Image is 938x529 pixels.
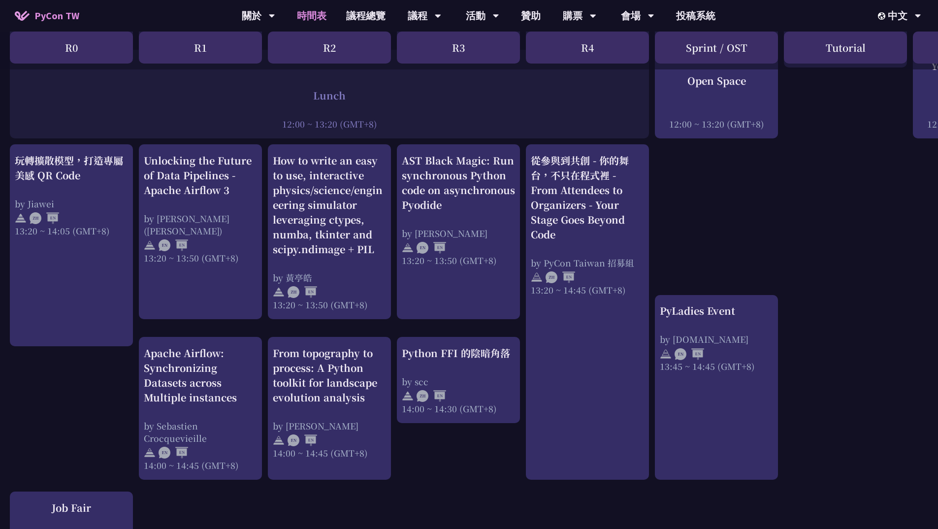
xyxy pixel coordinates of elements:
[660,303,773,318] div: PyLadies Event
[15,212,27,224] img: svg+xml;base64,PHN2ZyB4bWxucz0iaHR0cDovL3d3dy53My5vcmcvMjAwMC9zdmciIHdpZHRoPSIyNCIgaGVpZ2h0PSIyNC...
[660,118,773,130] div: 12:00 ~ 13:20 (GMT+8)
[144,212,257,237] div: by [PERSON_NAME] ([PERSON_NAME])
[144,153,257,311] a: Unlocking the Future of Data Pipelines - Apache Airflow 3 by [PERSON_NAME] ([PERSON_NAME]) 13:20 ...
[273,447,386,459] div: 14:00 ~ 14:45 (GMT+8)
[5,3,89,28] a: PyCon TW
[660,360,773,372] div: 13:45 ~ 14:45 (GMT+8)
[273,271,386,284] div: by 黃亭皓
[273,434,285,446] img: svg+xml;base64,PHN2ZyB4bWxucz0iaHR0cDovL3d3dy53My5vcmcvMjAwMC9zdmciIHdpZHRoPSIyNCIgaGVpZ2h0PSIyNC...
[273,298,386,311] div: 13:20 ~ 13:50 (GMT+8)
[402,375,515,388] div: by scc
[402,153,515,311] a: AST Black Magic: Run synchronous Python code on asynchronous Pyodide by [PERSON_NAME] 13:20 ~ 13:...
[15,500,128,515] div: Job Fair
[660,333,773,345] div: by [DOMAIN_NAME]
[402,346,515,361] div: Python FFI 的陰暗角落
[402,242,414,254] img: svg+xml;base64,PHN2ZyB4bWxucz0iaHR0cDovL3d3dy53My5vcmcvMjAwMC9zdmciIHdpZHRoPSIyNCIgaGVpZ2h0PSIyNC...
[531,153,644,471] a: 從參與到共創 - 你的舞台，不只在程式裡 - From Attendees to Organizers - Your Stage Goes Beyond Code by PyCon Taiwan...
[402,227,515,239] div: by [PERSON_NAME]
[531,257,644,269] div: by PyCon Taiwan 招募組
[878,12,888,20] img: Locale Icon
[660,59,773,130] a: Open Space 12:00 ~ 13:20 (GMT+8)
[10,32,133,64] div: R0
[288,434,317,446] img: ENEN.5a408d1.svg
[655,32,778,64] div: Sprint / OST
[15,225,128,237] div: 13:20 ~ 14:05 (GMT+8)
[660,73,773,88] div: Open Space
[273,153,386,311] a: How to write an easy to use, interactive physics/science/engineering simulator leveraging ctypes,...
[144,252,257,264] div: 13:20 ~ 13:50 (GMT+8)
[402,346,515,415] a: Python FFI 的陰暗角落 by scc 14:00 ~ 14:30 (GMT+8)
[402,390,414,402] img: svg+xml;base64,PHN2ZyB4bWxucz0iaHR0cDovL3d3dy53My5vcmcvMjAwMC9zdmciIHdpZHRoPSIyNCIgaGVpZ2h0PSIyNC...
[144,447,156,459] img: svg+xml;base64,PHN2ZyB4bWxucz0iaHR0cDovL3d3dy53My5vcmcvMjAwMC9zdmciIHdpZHRoPSIyNCIgaGVpZ2h0PSIyNC...
[268,32,391,64] div: R2
[15,11,30,21] img: Home icon of PyCon TW 2025
[273,286,285,298] img: svg+xml;base64,PHN2ZyB4bWxucz0iaHR0cDovL3d3dy53My5vcmcvMjAwMC9zdmciIHdpZHRoPSIyNCIgaGVpZ2h0PSIyNC...
[144,239,156,251] img: svg+xml;base64,PHN2ZyB4bWxucz0iaHR0cDovL3d3dy53My5vcmcvMjAwMC9zdmciIHdpZHRoPSIyNCIgaGVpZ2h0PSIyNC...
[288,286,317,298] img: ZHEN.371966e.svg
[159,239,188,251] img: ENEN.5a408d1.svg
[30,212,59,224] img: ZHEN.371966e.svg
[15,153,128,338] a: 玩轉擴散模型，打造專屬美感 QR Code by Jiawei 13:20 ~ 14:05 (GMT+8)
[402,402,515,415] div: 14:00 ~ 14:30 (GMT+8)
[402,153,515,212] div: AST Black Magic: Run synchronous Python code on asynchronous Pyodide
[144,346,257,471] a: Apache Airflow: Synchronizing Datasets across Multiple instances by Sebastien Crocquevieille 14:0...
[139,32,262,64] div: R1
[660,303,773,471] a: PyLadies Event by [DOMAIN_NAME] 13:45 ~ 14:45 (GMT+8)
[159,447,188,459] img: ENEN.5a408d1.svg
[15,118,644,130] div: 12:00 ~ 13:20 (GMT+8)
[144,459,257,471] div: 14:00 ~ 14:45 (GMT+8)
[273,420,386,432] div: by [PERSON_NAME]
[15,88,644,103] div: Lunch
[397,32,520,64] div: R3
[144,153,257,198] div: Unlocking the Future of Data Pipelines - Apache Airflow 3
[273,346,386,405] div: From topography to process: A Python toolkit for landscape evolution analysis
[531,284,644,296] div: 13:20 ~ 14:45 (GMT+8)
[144,420,257,444] div: by Sebastien Crocquevieille
[531,153,644,242] div: 從參與到共創 - 你的舞台，不只在程式裡 - From Attendees to Organizers - Your Stage Goes Beyond Code
[531,271,543,283] img: svg+xml;base64,PHN2ZyB4bWxucz0iaHR0cDovL3d3dy53My5vcmcvMjAwMC9zdmciIHdpZHRoPSIyNCIgaGVpZ2h0PSIyNC...
[784,32,907,64] div: Tutorial
[417,390,446,402] img: ZHEN.371966e.svg
[273,153,386,257] div: How to write an easy to use, interactive physics/science/engineering simulator leveraging ctypes,...
[34,8,79,23] span: PyCon TW
[660,348,672,360] img: svg+xml;base64,PHN2ZyB4bWxucz0iaHR0cDovL3d3dy53My5vcmcvMjAwMC9zdmciIHdpZHRoPSIyNCIgaGVpZ2h0PSIyNC...
[273,346,386,471] a: From topography to process: A Python toolkit for landscape evolution analysis by [PERSON_NAME] 14...
[144,346,257,405] div: Apache Airflow: Synchronizing Datasets across Multiple instances
[15,198,128,210] div: by Jiawei
[402,254,515,266] div: 13:20 ~ 13:50 (GMT+8)
[15,153,128,183] div: 玩轉擴散模型，打造專屬美感 QR Code
[675,348,704,360] img: ENEN.5a408d1.svg
[417,242,446,254] img: ENEN.5a408d1.svg
[526,32,649,64] div: R4
[546,271,575,283] img: ZHEN.371966e.svg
